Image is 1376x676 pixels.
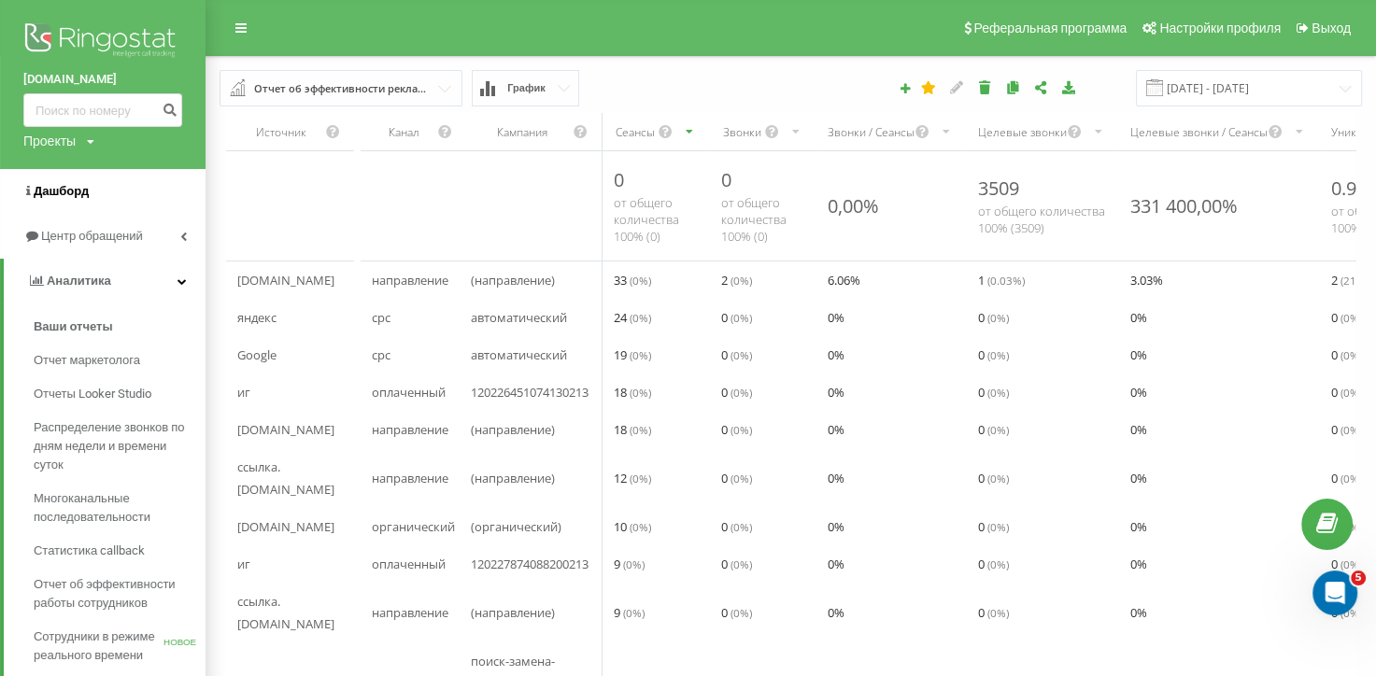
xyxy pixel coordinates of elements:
[471,470,555,486] ya-tr-span: (направление)
[1033,80,1049,93] i: Поделиться настройками отчета
[721,194,787,245] span: от общего количества 100% ( 0 )
[507,82,546,93] ya-tr-span: График
[614,269,651,291] span: 33
[987,310,1009,325] span: ( 0 %)
[731,385,752,400] span: ( 0 %)
[828,306,844,329] span: 0 %
[987,556,1009,571] span: ( 0 %)
[372,272,448,289] ya-tr-span: направление
[34,620,206,672] a: Сотрудники в режиме реального времениНОВОЕ
[978,418,1009,441] span: 0
[163,637,196,647] ya-tr-span: НОВОЕ
[828,467,844,489] span: 0 %
[471,518,561,535] ya-tr-span: (органический)
[978,344,1009,366] span: 0
[614,515,651,538] span: 10
[23,70,182,89] a: [DOMAIN_NAME]
[1130,601,1147,624] span: 0 %
[949,80,965,93] i: Редактировать отчет
[237,421,334,438] ya-tr-span: [DOMAIN_NAME]
[721,553,752,575] span: 0
[254,81,501,95] ya-tr-span: Отчет об эффективности рекламных кампаний
[1341,556,1362,571] span: ( 0 %)
[1130,418,1147,441] span: 0 %
[34,568,206,620] a: Отчет об эффективности работы сотрудников
[650,228,657,245] ya-tr-span: 0
[23,93,182,127] input: Поиск по номеру
[731,556,752,571] span: ( 0 %)
[721,344,752,366] span: 0
[973,21,1127,35] ya-tr-span: Реферальная программа
[630,471,651,486] span: ( 0 %)
[1005,80,1021,93] i: Копировать отчет
[899,82,912,93] i: Создать отчет
[987,605,1009,620] span: ( 0 %)
[1331,467,1362,489] span: 0
[1331,219,1368,236] ya-tr-span: 100% (
[237,346,277,363] ya-tr-span: Google
[623,556,645,571] span: ( 0 %)
[471,604,555,621] ya-tr-span: (направление)
[978,176,1019,201] span: 3509
[630,273,651,288] span: ( 0 %)
[978,553,1009,575] span: 0
[987,471,1009,486] span: ( 0 %)
[237,518,334,535] ya-tr-span: [DOMAIN_NAME]
[828,553,844,575] span: 0 %
[614,306,651,329] span: 24
[978,269,1025,291] span: 1
[614,467,651,489] span: 12
[721,418,752,441] span: 0
[237,556,250,572] ya-tr-span: иг
[614,553,645,575] span: 9
[828,193,879,218] div: 0,00%
[828,124,915,140] ya-tr-span: Звонки / Сеансы
[237,309,277,326] ya-tr-span: яндекс
[614,228,650,245] ya-tr-span: 100% (
[721,467,752,489] span: 0
[372,309,390,326] ya-tr-span: cpc
[23,72,117,86] ya-tr-span: [DOMAIN_NAME]
[237,384,250,401] ya-tr-span: иг
[1341,422,1362,437] span: ( 0 %)
[1331,553,1362,575] span: 0
[1130,553,1147,575] span: 0 %
[630,347,651,362] span: ( 0 %)
[731,310,752,325] span: ( 0 %)
[1331,306,1362,329] span: 0
[34,543,145,557] ya-tr-span: Статистика callback
[372,346,390,363] ya-tr-span: cpc
[630,519,651,534] span: ( 0 %)
[978,381,1009,403] span: 0
[34,420,184,472] ya-tr-span: Распределение звонков по дням недели и времени суток
[34,310,206,344] a: Ваши отчеты
[731,273,752,288] span: ( 0 %)
[978,203,1105,219] ya-tr-span: от общего количества
[616,124,655,140] ya-tr-span: Сеансы
[256,124,306,140] ya-tr-span: Источник
[47,274,111,288] ya-tr-span: Аналитика
[471,272,555,289] ya-tr-span: (направление)
[987,347,1009,362] span: ( 0 %)
[614,601,645,624] span: 9
[372,556,446,572] ya-tr-span: оплаченный
[1351,570,1366,585] span: 5
[372,470,448,486] ya-tr-span: направление
[497,124,547,140] ya-tr-span: Кампания
[731,422,752,437] span: ( 0 %)
[1041,219,1044,236] ya-tr-span: )
[1130,306,1147,329] span: 0 %
[1341,310,1362,325] span: ( 0 %)
[1331,381,1362,403] span: 0
[372,518,455,535] ya-tr-span: органический
[34,353,140,367] ya-tr-span: Отчет маркетолога
[471,309,567,326] ya-tr-span: автоматический
[1331,418,1362,441] span: 0
[987,273,1025,288] span: ( 0.03 %)
[41,229,143,243] ya-tr-span: Центр обращений
[630,310,651,325] span: ( 0 %)
[623,605,645,620] span: ( 0 %)
[471,346,567,363] ya-tr-span: автоматический
[978,515,1009,538] span: 0
[237,593,334,632] ya-tr-span: ссылка. [DOMAIN_NAME]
